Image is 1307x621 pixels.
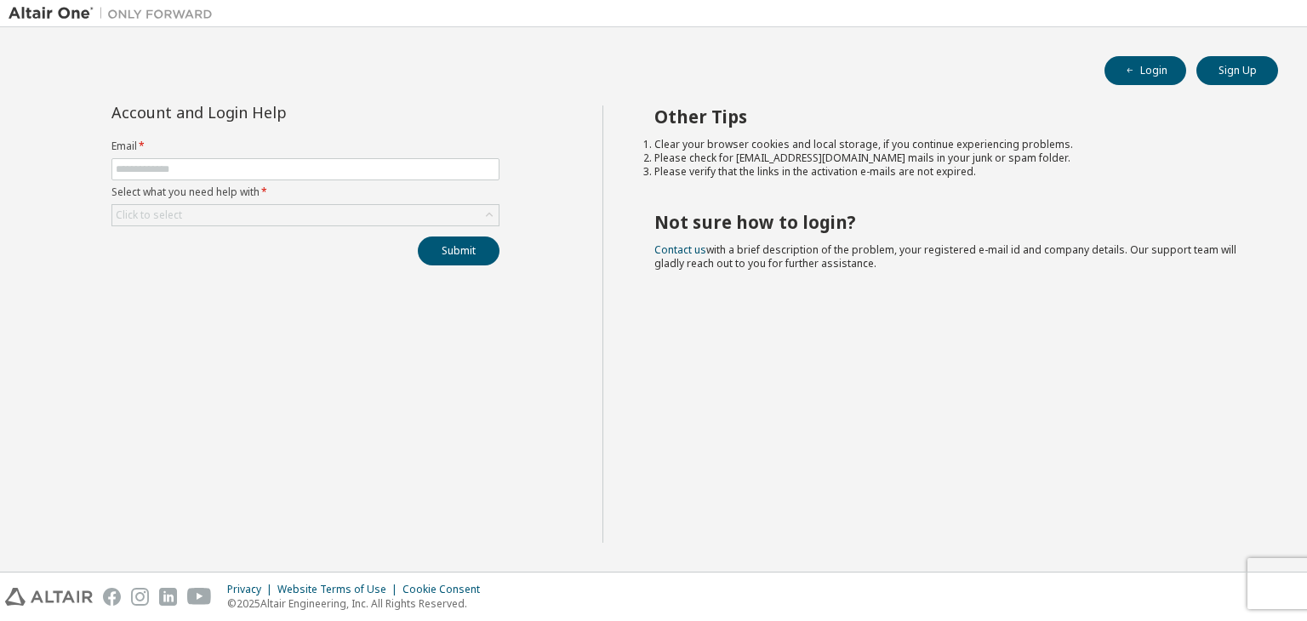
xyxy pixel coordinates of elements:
div: Click to select [116,208,182,222]
img: Altair One [9,5,221,22]
label: Select what you need help with [111,185,499,199]
img: instagram.svg [131,588,149,606]
label: Email [111,140,499,153]
h2: Other Tips [654,105,1248,128]
li: Clear your browser cookies and local storage, if you continue experiencing problems. [654,138,1248,151]
p: © 2025 Altair Engineering, Inc. All Rights Reserved. [227,596,490,611]
div: Privacy [227,583,277,596]
div: Cookie Consent [402,583,490,596]
li: Please check for [EMAIL_ADDRESS][DOMAIN_NAME] mails in your junk or spam folder. [654,151,1248,165]
a: Contact us [654,242,706,257]
button: Submit [418,236,499,265]
div: Website Terms of Use [277,583,402,596]
button: Sign Up [1196,56,1278,85]
span: with a brief description of the problem, your registered e-mail id and company details. Our suppo... [654,242,1236,271]
img: facebook.svg [103,588,121,606]
div: Account and Login Help [111,105,422,119]
button: Login [1104,56,1186,85]
li: Please verify that the links in the activation e-mails are not expired. [654,165,1248,179]
h2: Not sure how to login? [654,211,1248,233]
img: youtube.svg [187,588,212,606]
img: linkedin.svg [159,588,177,606]
div: Click to select [112,205,499,225]
img: altair_logo.svg [5,588,93,606]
